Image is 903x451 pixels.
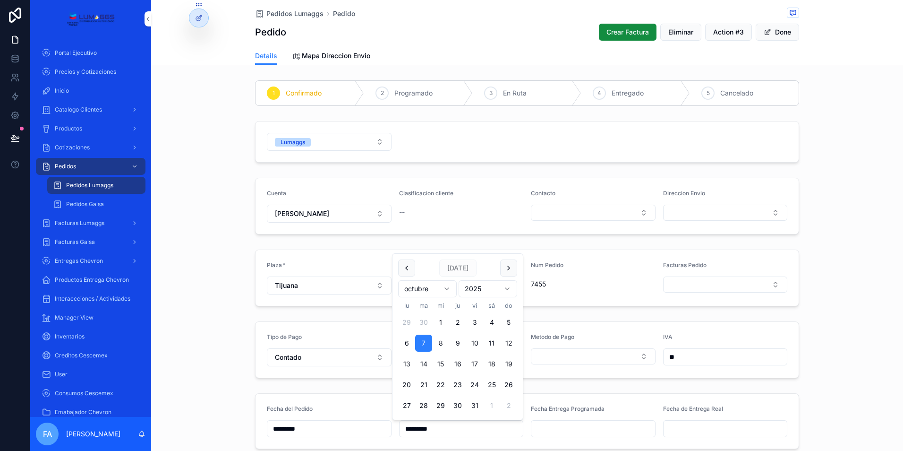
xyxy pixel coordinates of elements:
button: sábado, 25 de octubre de 2025 [483,376,500,393]
span: FA [43,428,52,440]
span: Tipo de Pago [267,333,302,340]
span: Productos Entrega Chevron [55,276,129,284]
span: Crear Factura [606,27,649,37]
th: jueves [449,301,466,310]
img: App logo [67,11,114,26]
button: sábado, 4 de octubre de 2025 [483,314,500,331]
span: Pedido [333,9,355,18]
span: Pedidos Galsa [66,200,104,208]
button: jueves, 30 de octubre de 2025 [449,397,466,414]
button: Action #3 [705,24,752,41]
span: Precios y Cotizaciones [55,68,116,76]
span: Cotizaciones [55,144,90,151]
a: Entregas Chevron [36,252,145,269]
span: Manager View [55,314,94,321]
button: lunes, 20 de octubre de 2025 [398,376,415,393]
button: miércoles, 15 de octubre de 2025 [432,356,449,373]
span: Programado [394,88,433,98]
th: sábado [483,301,500,310]
span: Tijuana [275,281,298,290]
th: lunes [398,301,415,310]
button: viernes, 24 de octubre de 2025 [466,376,483,393]
button: miércoles, 8 de octubre de 2025 [432,335,449,352]
a: Mapa Direccion Envio [292,47,370,66]
span: Inventarios [55,333,85,340]
button: sábado, 11 de octubre de 2025 [483,335,500,352]
a: Manager View [36,309,145,326]
a: Details [255,47,277,65]
button: lunes, 13 de octubre de 2025 [398,356,415,373]
button: martes, 30 de septiembre de 2025 [415,314,432,331]
span: Portal Ejecutivo [55,49,97,57]
a: Pedidos Galsa [47,196,145,213]
span: Num Pedido [531,261,563,269]
button: jueves, 2 de octubre de 2025 [449,314,466,331]
button: Eliminar [660,24,701,41]
th: viernes [466,301,483,310]
button: viernes, 10 de octubre de 2025 [466,335,483,352]
span: Pedidos Lumaggs [66,182,113,189]
button: miércoles, 1 de octubre de 2025 [432,314,449,331]
button: lunes, 29 de septiembre de 2025 [398,314,415,331]
span: Facturas Lumaggs [55,219,104,227]
a: Interaccciones / Actividades [36,290,145,307]
button: martes, 28 de octubre de 2025 [415,397,432,414]
span: 4 [597,89,601,97]
a: Cotizaciones [36,139,145,156]
th: domingo [500,301,517,310]
table: octubre 2025 [398,301,517,414]
button: domingo, 12 de octubre de 2025 [500,335,517,352]
span: 5 [707,89,710,97]
button: domingo, 5 de octubre de 2025 [500,314,517,331]
span: 3 [489,89,493,97]
button: viernes, 31 de octubre de 2025 [466,397,483,414]
a: Pedidos Lumaggs [47,177,145,194]
span: Facturas Pedido [663,261,707,269]
a: Precios y Cotizaciones [36,63,145,80]
button: Done [756,24,799,41]
span: Interaccciones / Actividades [55,295,130,303]
button: lunes, 27 de octubre de 2025 [398,397,415,414]
button: sábado, 1 de noviembre de 2025 [483,397,500,414]
button: Select Button [267,133,392,151]
button: martes, 14 de octubre de 2025 [415,356,432,373]
a: Facturas Lumaggs [36,215,145,232]
th: miércoles [432,301,449,310]
button: Select Button [267,348,392,366]
span: Metodo de Pago [531,333,574,340]
button: Select Button [663,277,788,293]
span: Eliminar [668,27,693,37]
span: Fecha del Pedido [267,405,313,412]
p: [PERSON_NAME] [66,429,120,439]
a: Inventarios [36,328,145,345]
a: User [36,366,145,383]
span: Confirmado [286,88,322,98]
span: Entregado [612,88,644,98]
button: jueves, 9 de octubre de 2025 [449,335,466,352]
a: Inicio [36,82,145,99]
span: [PERSON_NAME] [275,209,329,218]
a: Pedidos Lumaggs [255,9,324,18]
div: Lumaggs [281,138,305,147]
span: IVA [663,333,673,340]
span: Contacto [531,190,555,197]
a: Catalogo Clientes [36,101,145,118]
a: Creditos Cescemex [36,347,145,364]
button: miércoles, 22 de octubre de 2025 [432,376,449,393]
button: miércoles, 29 de octubre de 2025 [432,397,449,414]
span: Contado [275,353,301,362]
span: Mapa Direccion Envio [302,51,370,61]
span: Direccion Envio [663,190,705,197]
button: viernes, 17 de octubre de 2025 [466,356,483,373]
span: Inicio [55,87,69,95]
a: Emabajador Chevron [36,404,145,421]
button: Crear Factura [599,24,656,41]
h1: Pedido [255,26,286,39]
span: Clasificacion cliente [399,190,453,197]
a: Portal Ejecutivo [36,44,145,61]
button: martes, 21 de octubre de 2025 [415,376,432,393]
button: domingo, 2 de noviembre de 2025 [500,397,517,414]
span: Facturas Galsa [55,238,95,246]
span: Catalogo Clientes [55,106,102,113]
span: Cancelado [720,88,753,98]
